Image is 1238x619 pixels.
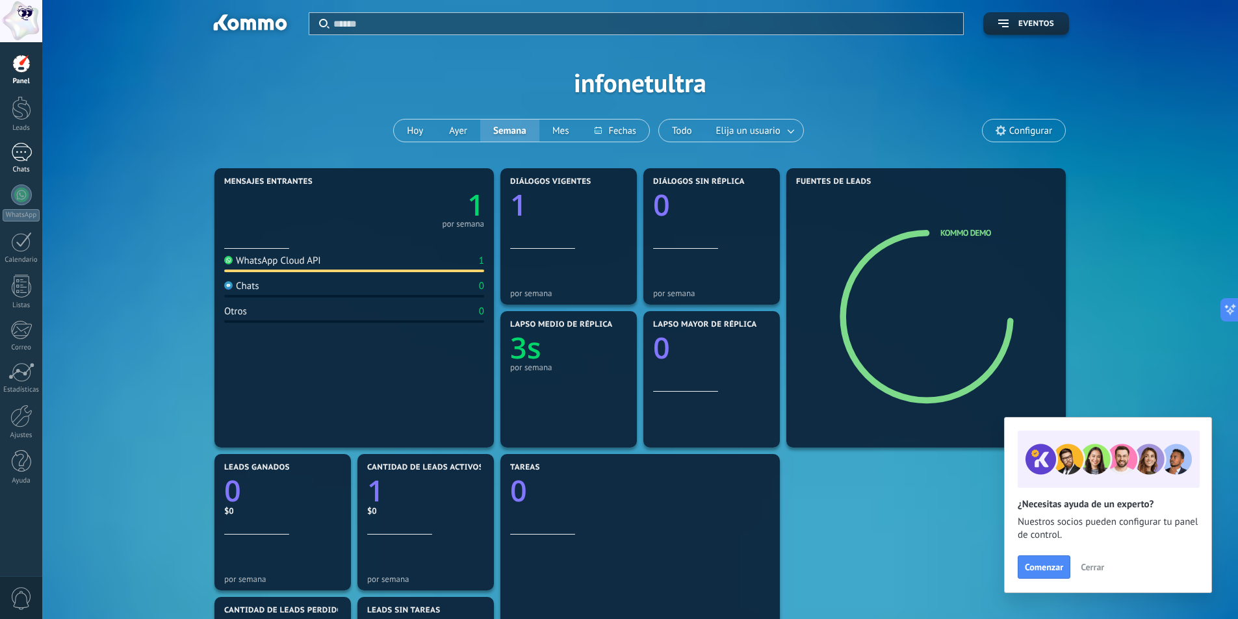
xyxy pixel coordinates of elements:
[510,177,591,186] span: Diálogos vigentes
[1018,516,1198,542] span: Nuestros socios pueden configurar tu panel de control.
[479,280,484,292] div: 0
[714,122,783,140] span: Elija un usuario
[3,124,40,133] div: Leads
[510,328,541,368] text: 3s
[3,256,40,264] div: Calendario
[367,471,484,511] a: 1
[367,574,484,584] div: por semana
[224,256,233,264] img: WhatsApp Cloud API
[510,463,540,472] span: Tareas
[1025,562,1063,572] span: Comenzar
[224,505,341,516] div: $0
[1018,555,1070,579] button: Comenzar
[1081,562,1104,572] span: Cerrar
[705,120,803,142] button: Elija un usuario
[653,288,770,298] div: por semana
[510,320,613,329] span: Lapso medio de réplica
[442,221,484,227] div: por semana
[394,120,436,142] button: Hoy
[224,574,341,584] div: por semana
[1018,19,1054,29] span: Eventos
[3,386,40,394] div: Estadísticas
[3,209,40,221] div: WhatsApp
[3,344,40,352] div: Correo
[467,185,484,225] text: 1
[479,305,484,318] div: 0
[367,606,440,615] span: Leads sin tareas
[224,471,341,511] a: 0
[653,185,670,225] text: 0
[224,281,233,290] img: Chats
[480,120,539,142] button: Semana
[539,120,582,142] button: Mes
[479,255,484,267] div: 1
[1018,498,1198,511] h2: ¿Necesitas ayuda de un experto?
[510,471,770,511] a: 0
[224,255,321,267] div: WhatsApp Cloud API
[224,463,290,472] span: Leads ganados
[224,177,313,186] span: Mensajes entrantes
[510,288,627,298] div: por semana
[653,177,745,186] span: Diálogos sin réplica
[3,477,40,485] div: Ayuda
[983,12,1069,35] button: Eventos
[367,463,484,472] span: Cantidad de leads activos
[1075,557,1110,577] button: Cerrar
[3,431,40,440] div: Ajustes
[3,166,40,174] div: Chats
[510,471,527,511] text: 0
[224,280,259,292] div: Chats
[659,120,705,142] button: Todo
[582,120,649,142] button: Fechas
[354,185,484,225] a: 1
[224,606,348,615] span: Cantidad de leads perdidos
[510,362,627,372] div: por semana
[940,227,991,238] a: Kommo Demo
[3,77,40,86] div: Panel
[436,120,480,142] button: Ayer
[224,305,247,318] div: Otros
[510,185,527,225] text: 1
[224,471,241,511] text: 0
[653,328,670,368] text: 0
[3,301,40,310] div: Listas
[367,471,384,511] text: 1
[653,320,756,329] span: Lapso mayor de réplica
[1009,125,1052,136] span: Configurar
[367,505,484,516] div: $0
[796,177,871,186] span: Fuentes de leads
